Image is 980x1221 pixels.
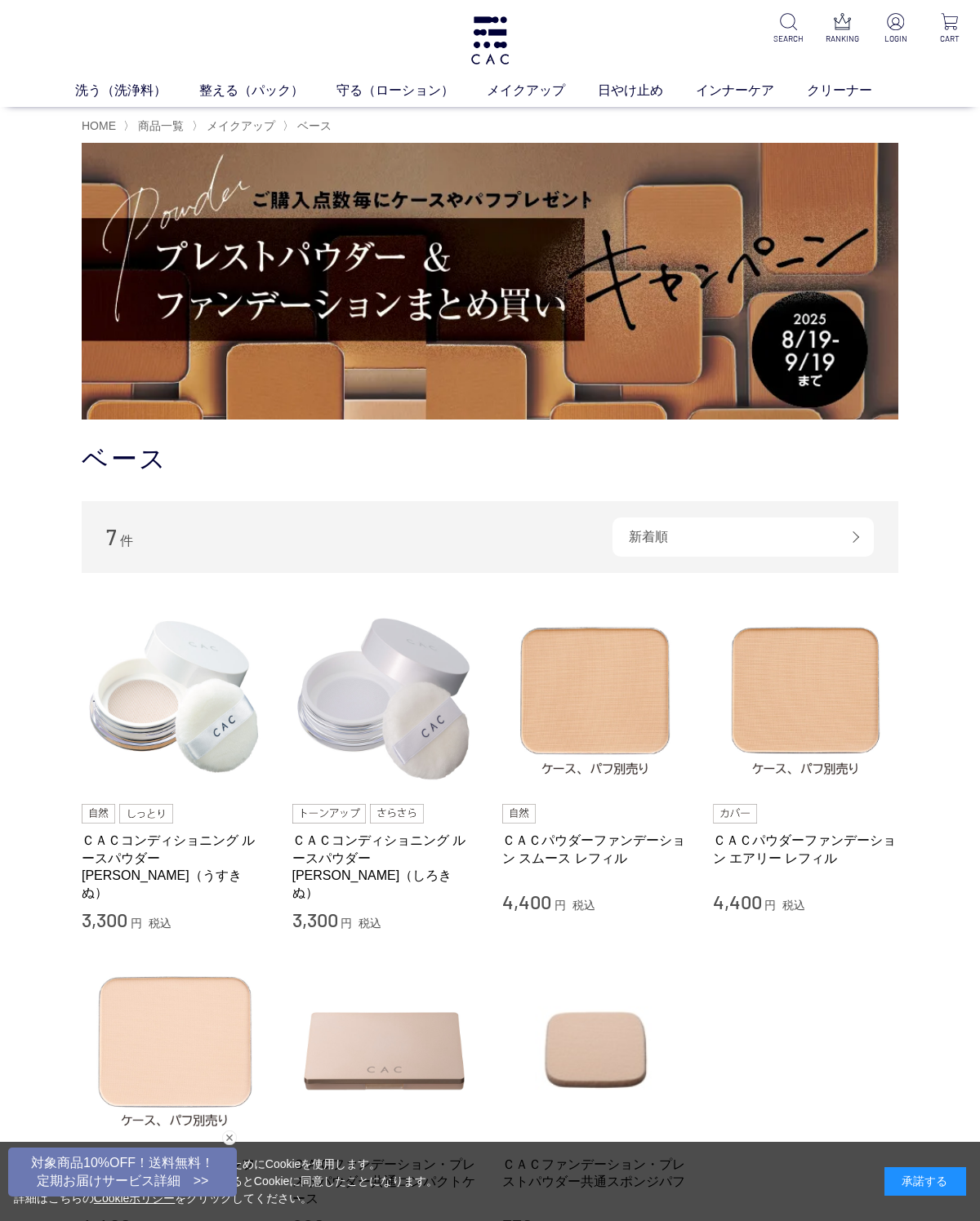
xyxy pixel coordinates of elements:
div: 承諾する [884,1167,966,1196]
p: RANKING [825,33,859,45]
img: 自然 [502,804,536,824]
span: 7 [106,524,117,549]
img: ＣＡＣコンディショニング ルースパウダー 薄絹（うすきぬ） [82,606,268,792]
a: LOGIN [879,13,913,45]
a: RANKING [825,13,859,45]
a: CART [933,13,967,45]
span: 税込 [359,917,381,930]
a: 守る（ローション） [336,81,487,100]
img: ＣＡＣコンディショニング ルースパウダー 白絹（しろきぬ） [292,606,479,792]
span: 税込 [149,917,171,930]
a: メイクアップ [487,81,598,100]
li: 〉 [123,118,188,134]
h1: ベース [82,442,898,477]
p: CART [933,33,967,45]
a: ＣＡＣパウダーファンデーション エアリー レフィル [713,832,899,867]
span: メイクアップ [207,119,275,132]
a: 洗う（洗浄料） [75,81,199,100]
span: ベース [297,119,332,132]
span: 3,300 [292,908,338,931]
li: 〉 [283,118,336,134]
li: 〉 [192,118,279,134]
span: 税込 [572,899,595,912]
a: 商品一覧 [135,119,184,132]
span: 件 [120,534,133,548]
img: トーンアップ [292,804,367,824]
a: メイクアップ [203,119,275,132]
img: logo [469,16,511,64]
span: 円 [764,899,776,912]
img: ＣＡＣプレストパウダー レフィル [82,957,268,1143]
img: ＣＡＣパウダーファンデーション エアリー レフィル [713,606,899,792]
span: 3,300 [82,908,127,931]
a: SEARCH [771,13,805,45]
img: ＣＡＣファンデーション・プレストパウダー共通コンパクトケース [292,957,479,1143]
img: ＣＡＣパウダーファンデーション スムース レフィル [502,606,688,792]
span: 円 [555,899,566,912]
a: 整える（パック） [199,81,336,100]
div: 新着順 [612,517,874,557]
img: ＣＡＣファンデーション・プレストパウダー共通スポンジパフ [502,957,688,1143]
p: LOGIN [879,33,913,45]
a: インナーケア [696,81,807,100]
span: 4,400 [502,890,551,913]
img: カバー [713,804,757,824]
span: 円 [131,917,142,930]
img: 自然 [82,804,115,824]
a: ＣＡＣコンディショニング ルースパウダー [PERSON_NAME]（しろきぬ） [292,832,479,901]
a: ＣＡＣコンディショニング ルースパウダー [PERSON_NAME]（うすきぬ） [82,832,268,901]
span: 4,400 [713,890,762,913]
a: 日やけ止め [598,81,696,100]
a: ＣＡＣパウダーファンデーション スムース レフィル [502,832,688,867]
a: ベース [294,119,332,132]
img: しっとり [119,804,173,824]
a: HOME [82,119,116,132]
span: 商品一覧 [138,119,184,132]
p: SEARCH [771,33,805,45]
span: 円 [341,917,352,930]
span: 税込 [782,899,805,912]
img: さらさら [370,804,424,824]
a: クリーナー [807,81,905,100]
